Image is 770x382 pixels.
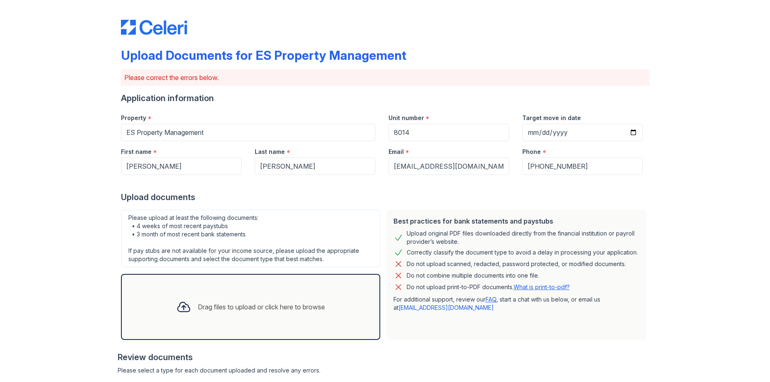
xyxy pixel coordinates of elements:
[121,92,649,104] div: Application information
[255,148,285,156] label: Last name
[393,216,640,226] div: Best practices for bank statements and paystubs
[407,271,539,281] div: Do not combine multiple documents into one file.
[121,210,380,267] div: Please upload at least the following documents: • 4 weeks of most recent paystubs • 3 month of mo...
[389,148,404,156] label: Email
[118,351,649,363] div: Review documents
[121,20,187,35] img: CE_Logo_Blue-a8612792a0a2168367f1c8372b55b34899dd931a85d93a1a3d3e32e68fde9ad4.png
[121,148,152,156] label: First name
[389,114,424,122] label: Unit number
[121,191,649,203] div: Upload documents
[486,296,496,303] a: FAQ
[124,73,646,83] p: Please correct the errors below.
[198,302,325,312] div: Drag files to upload or click here to browse
[407,248,638,257] div: Correctly classify the document type to avoid a delay in processing your application.
[121,114,146,122] label: Property
[407,259,626,269] div: Do not upload scanned, redacted, password protected, or modified documents.
[522,148,541,156] label: Phone
[407,229,640,246] div: Upload original PDF files downloaded directly from the financial institution or payroll provider’...
[398,304,494,311] a: [EMAIL_ADDRESS][DOMAIN_NAME]
[407,283,570,291] p: Do not upload print-to-PDF documents.
[121,48,406,63] div: Upload Documents for ES Property Management
[522,114,581,122] label: Target move in date
[514,283,570,290] a: What is print-to-pdf?
[118,366,649,375] div: Please select a type for each document uploaded and resolve any errors.
[393,295,640,312] p: For additional support, review our , start a chat with us below, or email us at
